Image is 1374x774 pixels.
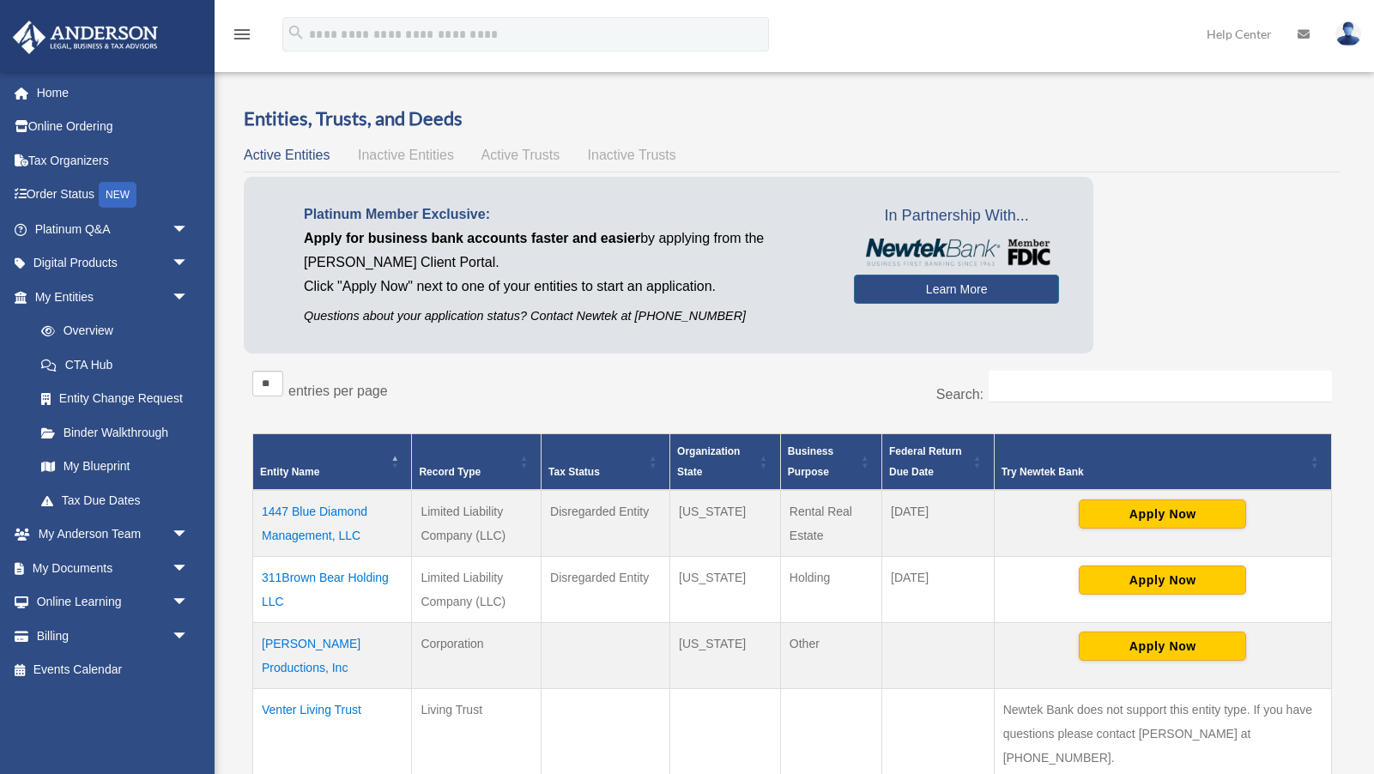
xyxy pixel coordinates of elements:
a: Order StatusNEW [12,178,215,213]
img: Anderson Advisors Platinum Portal [8,21,163,54]
a: Home [12,76,215,110]
a: Entity Change Request [24,382,206,416]
a: My Entitiesarrow_drop_down [12,280,206,314]
button: Apply Now [1079,499,1246,529]
h3: Entities, Trusts, and Deeds [244,106,1341,132]
p: by applying from the [PERSON_NAME] Client Portal. [304,227,828,275]
td: Corporation [412,623,542,689]
a: My Documentsarrow_drop_down [12,551,215,585]
td: Holding [780,557,881,623]
td: [DATE] [882,490,995,557]
span: arrow_drop_down [172,517,206,553]
span: Entity Name [260,466,319,478]
a: Tax Organizers [12,143,215,178]
a: Learn More [854,275,1059,304]
a: Overview [24,314,197,348]
i: menu [232,24,252,45]
th: Organization State: Activate to sort [670,434,781,491]
span: Active Entities [244,148,330,162]
a: Binder Walkthrough [24,415,206,450]
th: Business Purpose: Activate to sort [780,434,881,491]
div: NEW [99,182,136,208]
span: Record Type [419,466,481,478]
a: Events Calendar [12,653,215,687]
span: Apply for business bank accounts faster and easier [304,231,640,245]
th: Try Newtek Bank : Activate to sort [994,434,1331,491]
label: entries per page [288,384,388,398]
button: Apply Now [1079,565,1246,595]
td: 311Brown Bear Holding LLC [253,557,412,623]
span: arrow_drop_down [172,619,206,654]
a: CTA Hub [24,348,206,382]
label: Search: [936,387,984,402]
a: Billingarrow_drop_down [12,619,215,653]
p: Platinum Member Exclusive: [304,203,828,227]
span: Tax Status [548,466,600,478]
a: Digital Productsarrow_drop_down [12,246,215,281]
a: My Blueprint [24,450,206,484]
a: menu [232,30,252,45]
td: [PERSON_NAME] Productions, Inc [253,623,412,689]
span: arrow_drop_down [172,585,206,620]
td: Disregarded Entity [542,490,670,557]
td: 1447 Blue Diamond Management, LLC [253,490,412,557]
a: My Anderson Teamarrow_drop_down [12,517,215,552]
td: Rental Real Estate [780,490,881,557]
img: User Pic [1335,21,1361,46]
p: Questions about your application status? Contact Newtek at [PHONE_NUMBER] [304,305,828,327]
td: [US_STATE] [670,557,781,623]
td: Limited Liability Company (LLC) [412,557,542,623]
span: arrow_drop_down [172,212,206,247]
span: Organization State [677,445,740,478]
a: Tax Due Dates [24,483,206,517]
span: Business Purpose [788,445,833,478]
td: [DATE] [882,557,995,623]
th: Record Type: Activate to sort [412,434,542,491]
span: Inactive Trusts [588,148,676,162]
td: [US_STATE] [670,490,781,557]
span: Federal Return Due Date [889,445,962,478]
img: NewtekBankLogoSM.png [863,239,1050,266]
a: Online Ordering [12,110,215,144]
a: Platinum Q&Aarrow_drop_down [12,212,215,246]
td: Limited Liability Company (LLC) [412,490,542,557]
p: Click "Apply Now" next to one of your entities to start an application. [304,275,828,299]
td: Other [780,623,881,689]
span: arrow_drop_down [172,280,206,315]
a: Online Learningarrow_drop_down [12,585,215,620]
th: Tax Status: Activate to sort [542,434,670,491]
i: search [287,23,306,42]
div: Try Newtek Bank [1002,462,1305,482]
span: Inactive Entities [358,148,454,162]
span: In Partnership With... [854,203,1059,230]
td: Disregarded Entity [542,557,670,623]
span: arrow_drop_down [172,246,206,281]
td: [US_STATE] [670,623,781,689]
th: Entity Name: Activate to invert sorting [253,434,412,491]
span: arrow_drop_down [172,551,206,586]
button: Apply Now [1079,632,1246,661]
th: Federal Return Due Date: Activate to sort [882,434,995,491]
span: Active Trusts [481,148,560,162]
